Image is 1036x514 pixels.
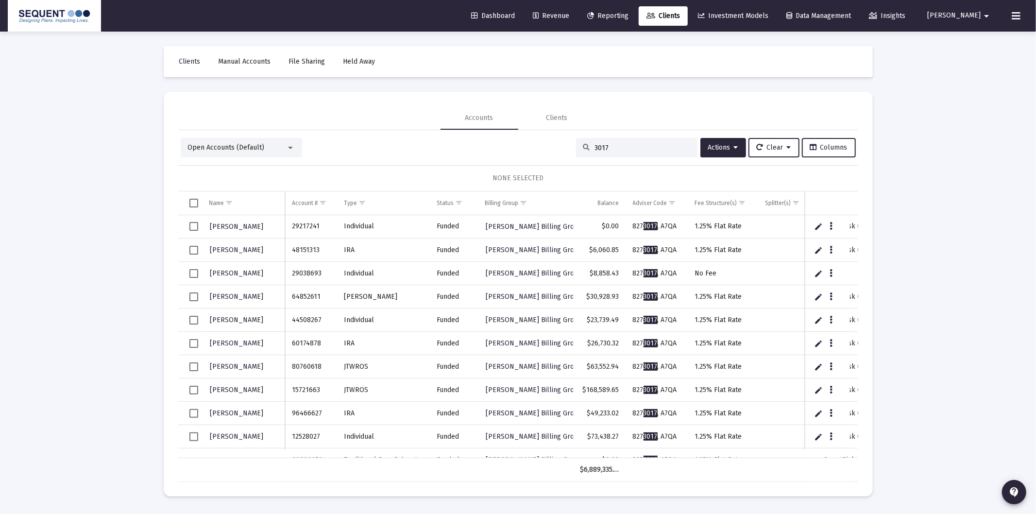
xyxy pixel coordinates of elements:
[189,362,198,371] div: Select row
[285,355,337,378] td: 80760618
[337,262,430,285] td: Individual
[210,362,264,371] span: [PERSON_NAME]
[579,6,636,26] a: Reporting
[226,199,233,206] span: Show filter options for column 'Name'
[644,269,658,277] span: 3017
[690,6,776,26] a: Investment Models
[626,285,688,308] td: 827 , A7QA
[573,285,626,308] td: $30,928.93
[485,266,583,280] a: [PERSON_NAME] Billing Group
[598,199,619,207] div: Balance
[758,191,817,215] td: Column Splitter(s)
[573,215,626,239] td: $0.00
[869,12,905,20] span: Insights
[285,239,337,262] td: 48151313
[814,386,823,394] a: Edit
[189,386,198,394] div: Select row
[486,339,582,347] span: [PERSON_NAME] Billing Group
[179,57,201,66] span: Clients
[626,308,688,332] td: 827 , A7QA
[814,222,823,231] a: Edit
[573,262,626,285] td: $8,858.43
[358,199,366,206] span: Show filter options for column 'Type'
[861,6,913,26] a: Insights
[189,292,198,301] div: Select row
[209,336,265,350] a: [PERSON_NAME]
[210,316,264,324] span: [PERSON_NAME]
[688,262,758,285] td: No Fee
[626,262,688,285] td: 827 , A7QA
[285,425,337,448] td: 12528027
[1008,486,1020,498] mat-icon: contact_support
[633,199,667,207] div: Advisor Code
[587,12,628,20] span: Reporting
[814,316,823,325] a: Edit
[580,465,619,475] div: $6,889,335.12
[478,191,574,215] td: Column Billing Group
[644,316,658,324] span: 3017
[344,199,357,207] div: Type
[465,113,493,123] div: Accounts
[209,290,265,304] a: [PERSON_NAME]
[437,199,454,207] div: Status
[485,199,518,207] div: Billing Group
[437,222,471,231] div: Funded
[525,6,577,26] a: Revenue
[485,360,583,374] a: [PERSON_NAME] Billing Group
[765,199,791,207] div: Splitter(s)
[210,223,264,231] span: [PERSON_NAME]
[337,378,430,402] td: JTWROS
[644,386,658,394] span: 3017
[595,144,690,152] input: Search
[285,448,337,472] td: 60806671
[319,199,326,206] span: Show filter options for column 'Account #'
[281,52,333,71] a: File Sharing
[337,308,430,332] td: Individual
[209,266,265,280] a: [PERSON_NAME]
[573,425,626,448] td: $73,438.27
[455,199,462,206] span: Show filter options for column 'Status'
[626,448,688,472] td: 827 , A7QA
[688,355,758,378] td: 1.25% Flat Rate
[209,383,265,397] a: [PERSON_NAME]
[171,52,208,71] a: Clients
[738,199,746,206] span: Show filter options for column 'Fee Structure(s)'
[343,57,375,66] span: Held Away
[688,448,758,472] td: 1.25% Flat Rate
[463,6,523,26] a: Dashboard
[485,290,583,304] a: [PERSON_NAME] Billing Group
[15,6,94,26] img: Dashboard
[779,6,859,26] a: Data Management
[644,339,658,347] span: 3017
[209,360,265,374] a: [PERSON_NAME]
[646,12,680,20] span: Clients
[644,362,658,371] span: 3017
[337,332,430,355] td: IRA
[688,285,758,308] td: 1.25% Flat Rate
[644,246,658,254] span: 3017
[485,429,583,444] a: [PERSON_NAME] Billing Group
[485,220,583,234] a: [PERSON_NAME] Billing Group
[792,199,799,206] span: Show filter options for column 'Splitter(s)'
[814,292,823,301] a: Edit
[814,432,823,441] a: Edit
[189,222,198,231] div: Select row
[485,243,583,257] a: [PERSON_NAME] Billing Group
[292,199,318,207] div: Account #
[437,455,471,465] div: Funded
[626,355,688,378] td: 827 , A7QA
[814,246,823,255] a: Edit
[210,246,264,254] span: [PERSON_NAME]
[178,191,858,482] div: Data grid
[533,12,569,20] span: Revenue
[639,6,688,26] a: Clients
[802,138,856,157] button: Columns
[695,199,737,207] div: Fee Structure(s)
[189,269,198,278] div: Select row
[786,12,851,20] span: Data Management
[289,57,325,66] span: File Sharing
[708,143,738,152] span: Actions
[486,386,582,394] span: [PERSON_NAME] Billing Group
[916,6,1004,25] button: [PERSON_NAME]
[437,409,471,418] div: Funded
